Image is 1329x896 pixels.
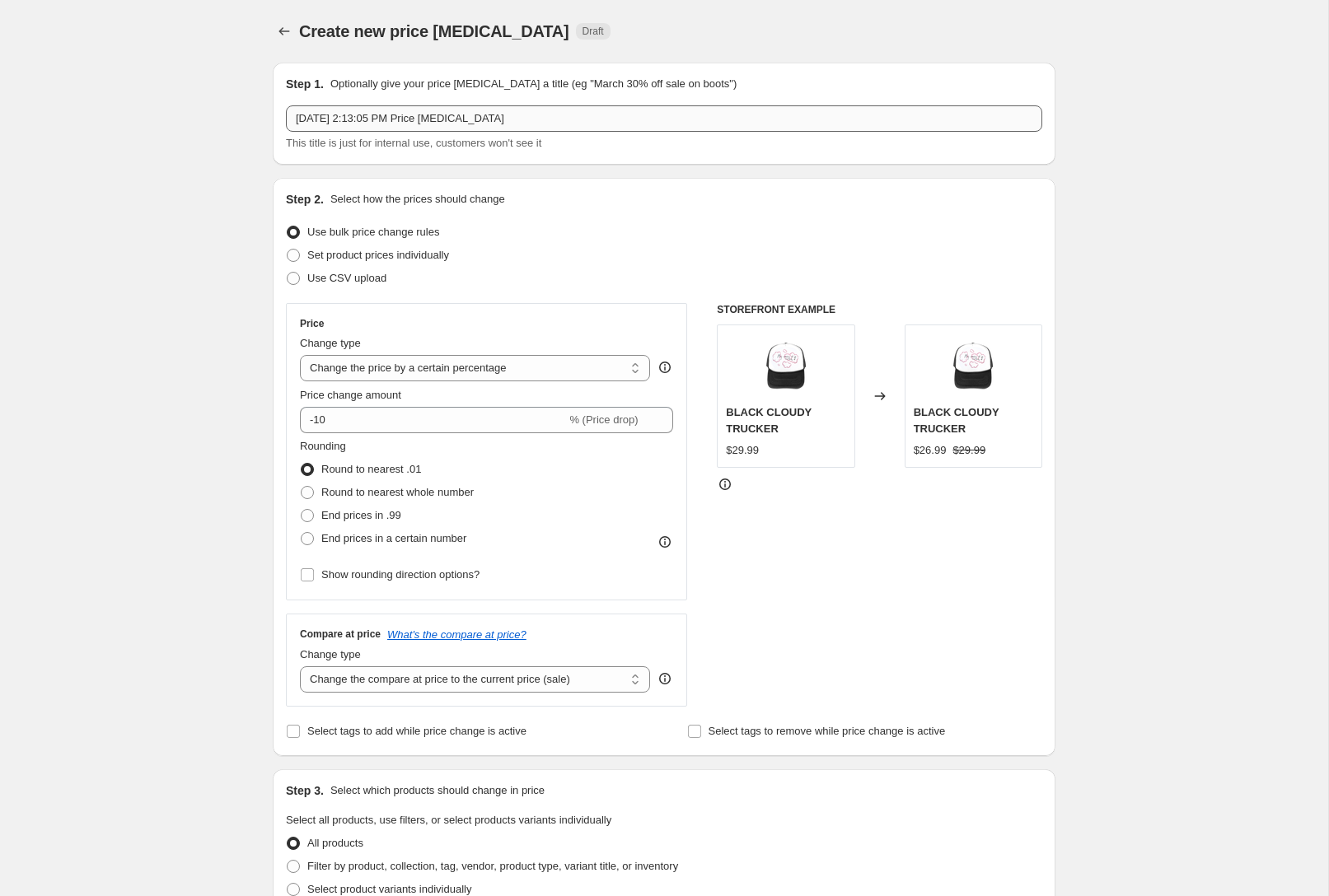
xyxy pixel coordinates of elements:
[286,782,324,799] h2: Step 3.
[709,725,946,737] span: Select tags to remove while price change is active
[387,628,526,641] button: What's the compare at price?
[300,337,361,349] span: Change type
[300,648,361,660] span: Change type
[273,20,296,43] button: Price change jobs
[307,725,526,737] span: Select tags to add while price change is active
[307,860,678,872] span: Filter by product, collection, tag, vendor, product type, variant title, or inventory
[307,883,471,895] span: Select product variants individually
[286,76,324,92] h2: Step 1.
[717,303,1042,316] h6: STOREFRONT EXAMPLE
[300,440,346,452] span: Rounding
[753,334,819,399] img: CloudyTrucker_Black_80x.png
[726,406,812,435] span: BLACK CLOUDY TRUCKER
[307,226,439,238] span: Use bulk price change rules
[914,406,999,435] span: BLACK CLOUDY TRUCKER
[300,317,324,330] h3: Price
[321,509,401,521] span: End prices in .99
[286,191,324,208] h2: Step 2.
[321,532,466,544] span: End prices in a certain number
[330,191,505,208] p: Select how the prices should change
[330,782,545,799] p: Select which products should change in price
[569,413,638,426] span: % (Price drop)
[321,486,474,498] span: Round to nearest whole number
[321,463,421,475] span: Round to nearest .01
[940,334,1006,399] img: CloudyTrucker_Black_80x.png
[657,359,673,376] div: help
[657,670,673,687] div: help
[307,837,363,849] span: All products
[583,25,604,38] span: Draft
[286,814,611,826] span: Select all products, use filters, or select products variants individually
[307,249,449,261] span: Set product prices individually
[286,137,541,149] span: This title is just for internal use, customers won't see it
[299,22,569,40] span: Create new price [MEDICAL_DATA]
[914,442,947,459] div: $26.99
[321,568,480,581] span: Show rounding direction options?
[300,389,401,401] span: Price change amount
[330,76,737,92] p: Optionally give your price [MEDICAL_DATA] a title (eg "March 30% off sale on boots")
[307,272,386,284] span: Use CSV upload
[726,442,759,459] div: $29.99
[952,442,985,459] strike: $29.99
[300,407,566,433] input: -15
[300,628,381,641] h3: Compare at price
[286,105,1042,132] input: 30% off holiday sale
